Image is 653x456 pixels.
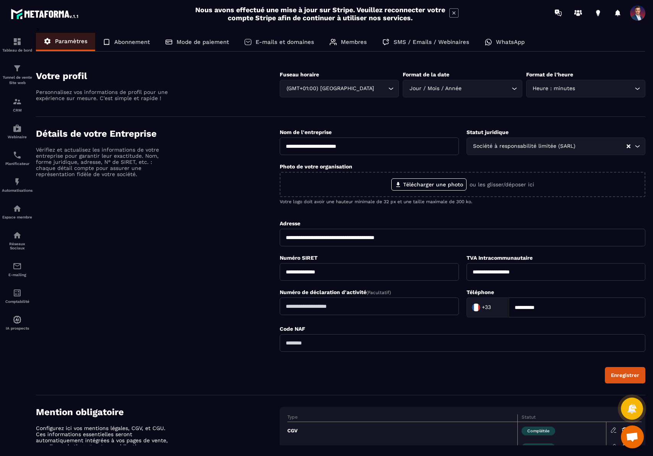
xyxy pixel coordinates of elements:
p: Webinaire [2,135,32,139]
span: Heure : minutes [531,84,577,93]
span: +33 [482,304,491,311]
a: formationformationTableau de bord [2,31,32,58]
div: Search for option [467,298,509,317]
div: Search for option [526,80,645,97]
h4: Mention obligatoire [36,407,280,417]
label: Format de l’heure [526,71,573,78]
p: Tunnel de vente Site web [2,75,32,86]
p: Vérifiez et actualisez les informations de votre entreprise pour garantir leur exactitude. Nom, f... [36,147,170,177]
a: Ouvrir le chat [621,425,644,448]
p: WhatsApp [496,39,525,45]
p: Paramètres [55,38,87,45]
a: automationsautomationsEspace membre [2,198,32,225]
img: scheduler [13,150,22,160]
input: Search for option [463,84,509,93]
p: Abonnement [114,39,150,45]
label: Adresse [280,220,300,226]
span: Société à responsabilité limitée (SARL) [472,142,577,150]
a: social-networksocial-networkRéseaux Sociaux [2,225,32,256]
div: Search for option [280,80,399,97]
button: Enregistrer [605,367,645,383]
img: email [13,262,22,271]
label: Code NAF [280,326,305,332]
span: Jour / Mois / Année [408,84,463,93]
input: Search for option [376,84,386,93]
p: Comptabilité [2,299,32,304]
img: Country Flag [468,300,484,315]
img: automations [13,124,22,133]
div: Search for option [403,80,522,97]
label: Numéro SIRET [280,255,318,261]
img: social-network [13,231,22,240]
img: automations [13,204,22,213]
img: logo [11,7,79,21]
label: Fuseau horaire [280,71,319,78]
p: Mode de paiement [177,39,229,45]
a: formationformationCRM [2,91,32,118]
p: Espace membre [2,215,32,219]
img: formation [13,64,22,73]
td: CGV [287,422,518,439]
label: Statut juridique [467,129,509,135]
div: Enregistrer [611,372,639,378]
td: Mentions légales [287,439,518,456]
a: schedulerschedulerPlanificateur [2,145,32,171]
p: ou les glisser/déposer ici [470,181,534,188]
p: IA prospects [2,326,32,330]
span: (GMT+01:00) [GEOGRAPHIC_DATA] [285,84,376,93]
a: automationsautomationsAutomatisations [2,171,32,198]
label: Format de la date [403,71,449,78]
input: Search for option [577,84,633,93]
div: Search for option [467,137,646,155]
a: accountantaccountantComptabilité [2,283,32,309]
label: Photo de votre organisation [280,163,352,170]
h2: Nous avons effectué une mise à jour sur Stripe. Veuillez reconnecter votre compte Stripe afin de ... [195,6,446,22]
p: E-mails et domaines [256,39,314,45]
p: Membres [341,39,367,45]
p: Votre logo doit avoir une hauteur minimale de 32 px et une taille maximale de 300 ko. [280,199,645,204]
p: Tableau de bord [2,48,32,52]
label: Nom de l'entreprise [280,129,332,135]
th: Type [287,414,518,422]
label: Téléphone [467,289,494,295]
label: Télécharger une photo [391,178,467,191]
a: automationsautomationsWebinaire [2,118,32,145]
p: Automatisations [2,188,32,192]
th: Statut [518,414,606,422]
img: formation [13,37,22,46]
button: Clear Selected [627,144,630,149]
img: automations [13,177,22,186]
h4: Votre profil [36,71,280,81]
label: Numéro de déclaration d'activité [280,289,391,295]
span: Complétée [522,443,555,452]
p: CRM [2,108,32,112]
input: Search for option [577,142,626,150]
p: Réseaux Sociaux [2,242,32,250]
img: automations [13,315,22,324]
input: Search for option [493,302,501,313]
p: Planificateur [2,162,32,166]
p: E-mailing [2,273,32,277]
p: Personnalisez vos informations de profil pour une expérience sur mesure. C'est simple et rapide ! [36,89,170,101]
p: Configurez ici vos mentions légales, CGV, et CGU. Ces informations essentielles seront automatiqu... [36,425,170,456]
span: Complétée [522,427,555,435]
a: formationformationTunnel de vente Site web [2,58,32,91]
p: SMS / Emails / Webinaires [394,39,469,45]
a: emailemailE-mailing [2,256,32,283]
img: accountant [13,288,22,298]
h4: Détails de votre Entreprise [36,128,280,139]
span: (Facultatif) [366,290,391,295]
img: formation [13,97,22,106]
label: TVA Intracommunautaire [467,255,533,261]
